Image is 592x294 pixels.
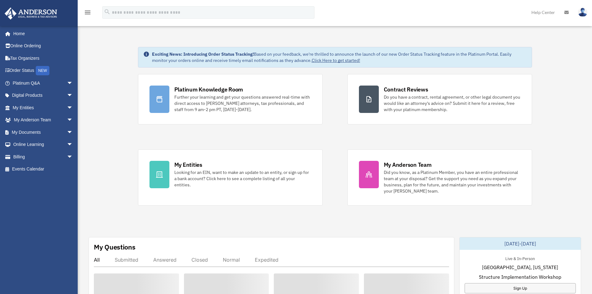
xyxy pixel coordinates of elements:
[67,89,79,102] span: arrow_drop_down
[465,283,576,293] a: Sign Up
[4,114,82,126] a: My Anderson Teamarrow_drop_down
[347,74,532,124] a: Contract Reviews Do you have a contract, rental agreement, or other legal document you would like...
[4,101,82,114] a: My Entitiesarrow_drop_down
[67,151,79,163] span: arrow_drop_down
[67,77,79,90] span: arrow_drop_down
[36,66,49,75] div: NEW
[4,126,82,138] a: My Documentsarrow_drop_down
[152,51,254,57] strong: Exciting News: Introducing Order Status Tracking!
[4,163,82,175] a: Events Calendar
[67,101,79,114] span: arrow_drop_down
[384,169,521,194] div: Did you know, as a Platinum Member, you have an entire professional team at your disposal? Get th...
[4,52,82,64] a: Tax Organizers
[384,94,521,113] div: Do you have a contract, rental agreement, or other legal document you would like an attorney's ad...
[104,8,111,15] i: search
[191,257,208,263] div: Closed
[482,264,558,271] span: [GEOGRAPHIC_DATA], [US_STATE]
[578,8,587,17] img: User Pic
[384,161,432,169] div: My Anderson Team
[138,74,323,124] a: Platinum Knowledge Room Further your learning and get your questions answered real-time with dire...
[312,58,360,63] a: Click Here to get started!
[94,242,135,252] div: My Questions
[153,257,177,263] div: Answered
[84,11,91,16] a: menu
[84,9,91,16] i: menu
[255,257,278,263] div: Expedited
[347,149,532,206] a: My Anderson Team Did you know, as a Platinum Member, you have an entire professional team at your...
[223,257,240,263] div: Normal
[4,89,82,102] a: Digital Productsarrow_drop_down
[174,94,311,113] div: Further your learning and get your questions answered real-time with direct access to [PERSON_NAM...
[384,86,428,93] div: Contract Reviews
[152,51,527,63] div: Based on your feedback, we're thrilled to announce the launch of our new Order Status Tracking fe...
[4,40,82,52] a: Online Ordering
[94,257,100,263] div: All
[67,126,79,139] span: arrow_drop_down
[138,149,323,206] a: My Entities Looking for an EIN, want to make an update to an entity, or sign up for a bank accoun...
[500,255,540,261] div: Live & In-Person
[4,151,82,163] a: Billingarrow_drop_down
[460,237,581,250] div: [DATE]-[DATE]
[4,77,82,89] a: Platinum Q&Aarrow_drop_down
[4,64,82,77] a: Order StatusNEW
[115,257,138,263] div: Submitted
[4,138,82,151] a: Online Learningarrow_drop_down
[67,138,79,151] span: arrow_drop_down
[174,86,243,93] div: Platinum Knowledge Room
[3,7,59,20] img: Anderson Advisors Platinum Portal
[174,161,202,169] div: My Entities
[67,114,79,127] span: arrow_drop_down
[174,169,311,188] div: Looking for an EIN, want to make an update to an entity, or sign up for a bank account? Click her...
[4,27,79,40] a: Home
[479,273,561,281] span: Structure Implementation Workshop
